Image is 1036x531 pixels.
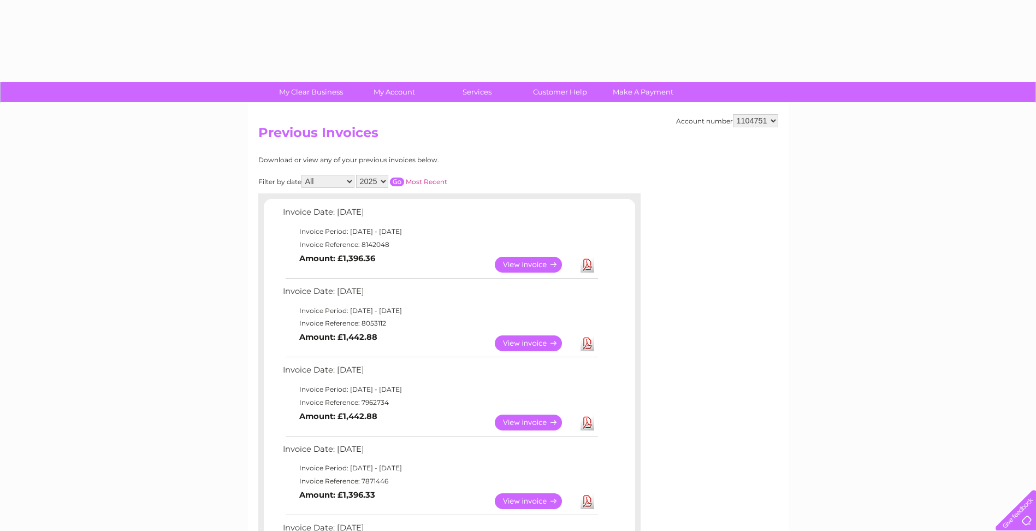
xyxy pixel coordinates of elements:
[258,175,545,188] div: Filter by date
[280,225,600,238] td: Invoice Period: [DATE] - [DATE]
[581,493,594,509] a: Download
[406,178,447,186] a: Most Recent
[299,490,375,500] b: Amount: £1,396.33
[432,82,522,102] a: Services
[280,475,600,488] td: Invoice Reference: 7871446
[495,493,575,509] a: View
[280,238,600,251] td: Invoice Reference: 8142048
[349,82,439,102] a: My Account
[280,383,600,396] td: Invoice Period: [DATE] - [DATE]
[495,257,575,273] a: View
[258,125,778,146] h2: Previous Invoices
[598,82,688,102] a: Make A Payment
[280,462,600,475] td: Invoice Period: [DATE] - [DATE]
[676,114,778,127] div: Account number
[266,82,356,102] a: My Clear Business
[258,156,545,164] div: Download or view any of your previous invoices below.
[299,411,377,421] b: Amount: £1,442.88
[280,205,600,225] td: Invoice Date: [DATE]
[280,304,600,317] td: Invoice Period: [DATE] - [DATE]
[280,363,600,383] td: Invoice Date: [DATE]
[515,82,605,102] a: Customer Help
[280,442,600,462] td: Invoice Date: [DATE]
[299,253,375,263] b: Amount: £1,396.36
[581,335,594,351] a: Download
[280,317,600,330] td: Invoice Reference: 8053112
[495,415,575,430] a: View
[581,415,594,430] a: Download
[280,396,600,409] td: Invoice Reference: 7962734
[495,335,575,351] a: View
[581,257,594,273] a: Download
[299,332,377,342] b: Amount: £1,442.88
[280,284,600,304] td: Invoice Date: [DATE]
